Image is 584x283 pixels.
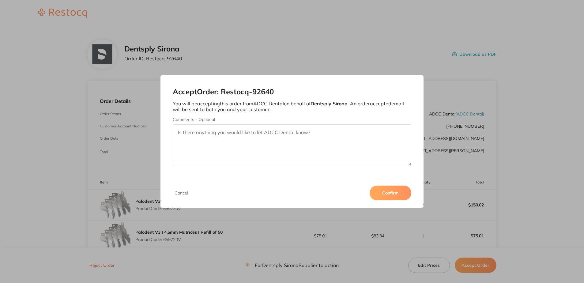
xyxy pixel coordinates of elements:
b: Dentsply Sirona [311,100,348,107]
button: Cancel [173,190,190,196]
p: You will be accepting this order from ADCC Dental on behalf of . An order accepted email will be ... [173,101,411,112]
button: Confirm [370,186,411,200]
label: Comments - Optional [173,117,411,122]
h2: Accept Order: Restocq- 92640 [173,88,411,96]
